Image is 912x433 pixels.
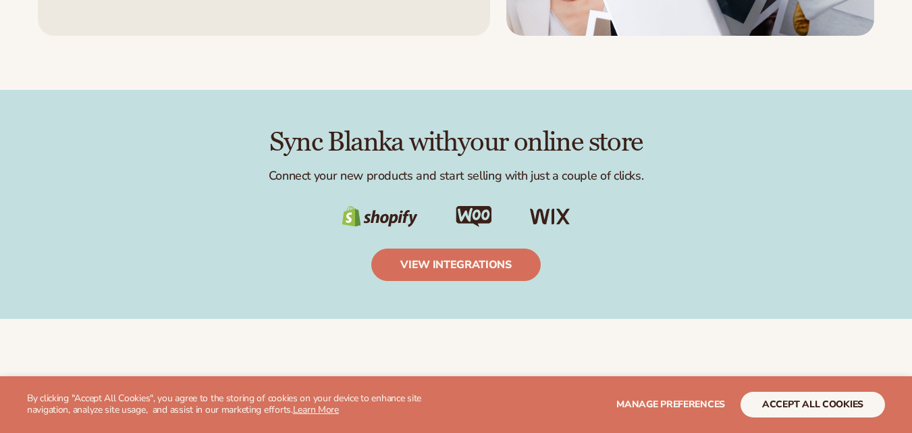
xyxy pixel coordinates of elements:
img: Shopify Image 19 [530,209,570,225]
img: Shopify Image 18 [456,206,492,227]
button: Manage preferences [616,392,725,417]
img: Shopify Image 17 [342,206,418,228]
a: Learn More [293,403,339,416]
h2: Curated products for every line [38,373,563,418]
h2: Sync Blanka with your online store [38,128,874,157]
p: Connect your new products and start selling with just a couple of clicks. [38,168,874,184]
p: By clicking "Accept All Cookies", you agree to the storing of cookies on your device to enhance s... [27,393,450,416]
a: view integrations [371,249,541,281]
span: Manage preferences [616,398,725,411]
button: accept all cookies [741,392,885,417]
